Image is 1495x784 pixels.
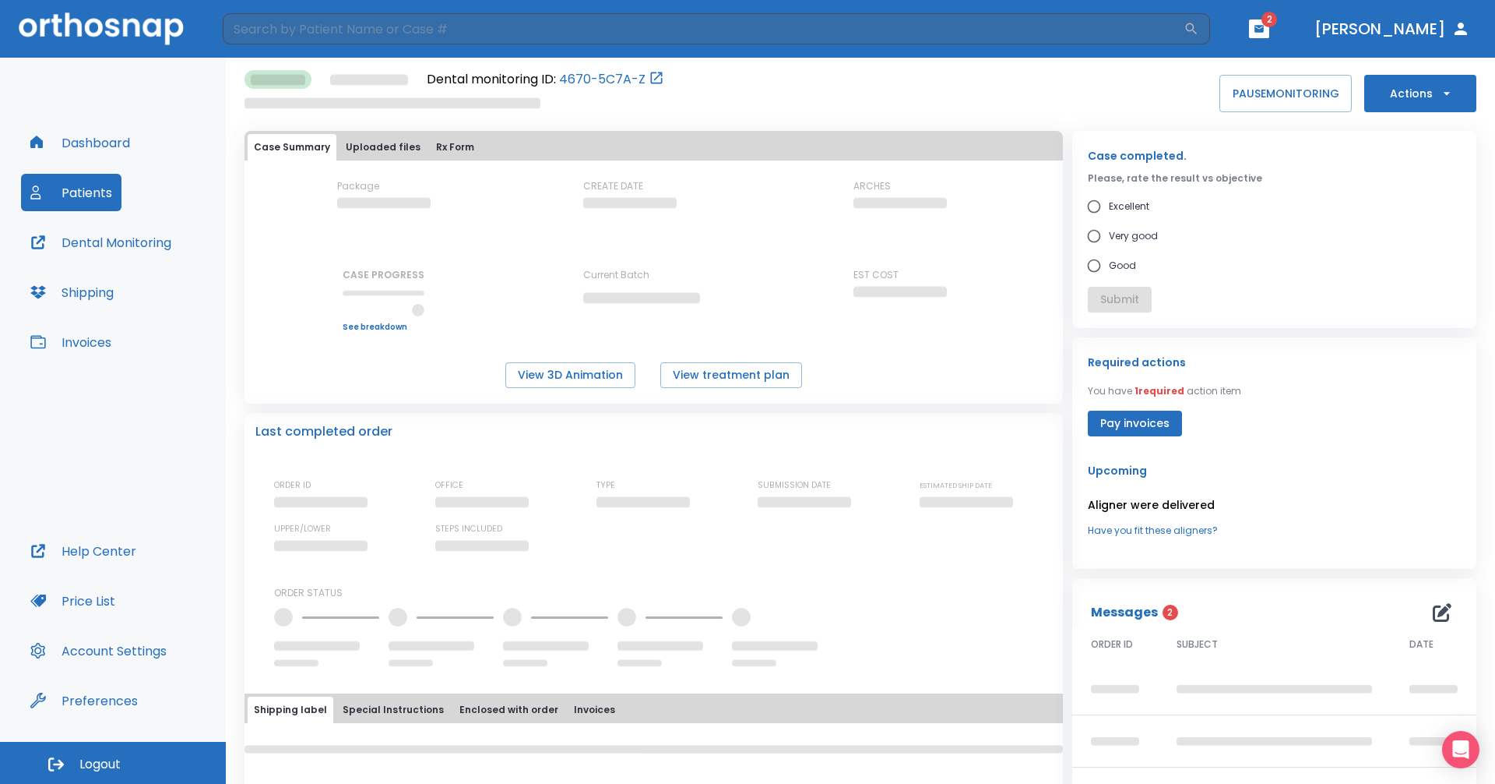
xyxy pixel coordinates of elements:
span: 2 [1163,605,1178,620]
p: ORDER STATUS [274,586,1052,600]
button: Shipping [21,274,123,311]
button: Pay invoices [1088,411,1182,436]
p: OFFICE [435,479,463,493]
p: UPPER/LOWER [274,522,331,536]
span: 2 [1261,12,1277,27]
a: See breakdown [343,323,424,332]
p: Package [337,179,379,193]
p: Current Batch [583,268,723,282]
button: Invoices [21,323,121,361]
p: Required actions [1088,353,1186,372]
span: SUBJECT [1177,637,1218,652]
p: Case completed. [1088,147,1461,165]
span: ORDER ID [1091,637,1133,652]
p: TYPE [596,479,615,493]
p: ORDER ID [274,479,311,493]
button: View treatment plan [660,362,802,388]
p: Please, rate the result vs objective [1088,171,1461,185]
div: tabs [248,697,1060,723]
button: Invoices [568,697,621,723]
span: Excellent [1109,197,1149,216]
p: STEPS INCLUDED [435,522,502,536]
button: Actions [1364,75,1476,112]
a: 4670-5C7A-Z [559,70,645,89]
span: 1 required [1134,384,1184,397]
div: Open patient in dental monitoring portal [427,70,664,89]
button: Account Settings [21,632,176,669]
button: Enclosed with order [453,697,565,723]
button: Special Instructions [336,697,450,723]
div: Tooltip anchor [135,694,149,708]
p: ARCHES [853,179,891,193]
div: Open Intercom Messenger [1442,731,1479,768]
a: Have you fit these aligners? [1088,524,1461,538]
input: Search by Patient Name or Case # [223,13,1184,44]
button: Help Center [21,532,146,570]
button: Patients [21,174,121,211]
p: Upcoming [1088,461,1461,480]
span: Logout [79,756,121,773]
p: Dental monitoring ID: [427,70,556,89]
button: Case Summary [248,134,336,161]
button: Uploaded files [339,134,427,161]
button: Price List [21,582,125,620]
span: Good [1109,256,1136,275]
p: ESTIMATED SHIP DATE [920,479,992,493]
button: Rx Form [430,134,480,161]
p: You have action item [1088,384,1241,398]
p: Aligner were delivered [1088,496,1461,514]
button: View 3D Animation [505,362,635,388]
div: tabs [248,134,1060,161]
p: EST COST [853,268,899,282]
span: Very good [1109,227,1158,245]
p: CREATE DATE [583,179,643,193]
button: [PERSON_NAME] [1308,15,1476,43]
img: Orthosnap [19,12,184,44]
button: Dashboard [21,124,139,161]
button: PAUSEMONITORING [1219,75,1352,112]
span: DATE [1409,637,1433,652]
button: Preferences [21,682,147,719]
p: SUBMISSION DATE [758,479,831,493]
p: Messages [1091,603,1158,622]
button: Dental Monitoring [21,224,181,261]
p: CASE PROGRESS [343,268,424,282]
button: Shipping label [248,697,333,723]
p: Last completed order [255,422,392,441]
